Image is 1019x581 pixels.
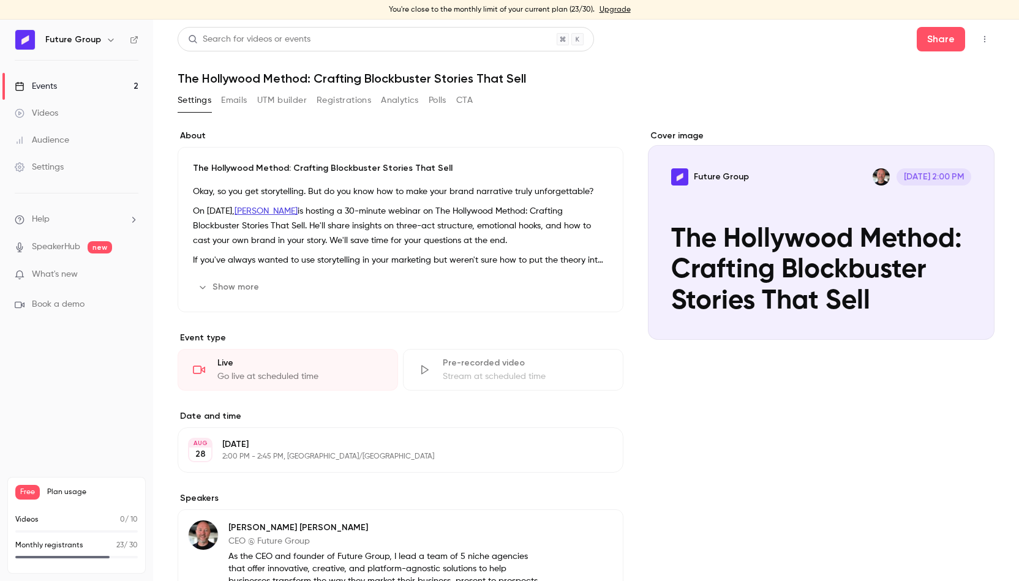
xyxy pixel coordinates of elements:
[20,291,191,315] div: You can upload videos in the studio as well, and mix them with your slides
[32,268,78,281] span: What's new
[15,30,35,50] img: Future Group
[403,349,623,391] div: Pre-recorded videoStream at scheduled time
[10,283,201,322] div: You can upload videos in the studio as well, and mix them with your slides
[15,107,58,119] div: Videos
[193,184,608,199] p: Okay, so you get storytelling. But do you know how to make your brand narrative truly unforgettable?
[15,80,57,92] div: Events
[20,353,116,360] div: [PERSON_NAME] • 4h ago
[178,349,398,391] div: LiveGo live at scheduled time
[88,241,112,253] span: new
[8,5,31,28] button: go back
[429,91,446,110] button: Polls
[648,130,995,340] section: Cover image
[15,485,40,500] span: Free
[178,91,211,110] button: Settings
[917,27,965,51] button: Share
[15,161,64,173] div: Settings
[10,323,235,377] div: Salim says…
[10,375,235,396] textarea: Message…
[210,396,230,416] button: Send a message…
[20,54,191,90] div: Hey,They can upload slides directly in the studio to avoid switching between 2 tabs or having to ...
[35,7,55,26] img: Profile image for Salim
[120,516,125,523] span: 0
[193,277,266,297] button: Show more
[221,91,247,110] button: Emails
[178,130,623,142] label: About
[15,213,138,226] li: help-dropdown-opener
[257,91,307,110] button: UTM builder
[20,331,175,343] div: Transitions won't be working though
[153,247,235,274] div: It's PowerPoint
[228,522,544,534] p: [PERSON_NAME] [PERSON_NAME]
[443,357,608,369] div: Pre-recorded video
[228,535,544,547] p: CEO @ Future Group
[10,47,201,97] div: Hey,They can upload slides directly in the studio to avoid switching between 2 tabs or having to ...
[193,253,608,268] p: If you've always wanted to use storytelling in your marketing but weren't sure how to put the the...
[10,159,235,247] div: user says…
[381,91,419,110] button: Analytics
[19,401,29,411] button: Emoji picker
[59,15,114,28] p: Active 2h ago
[189,520,218,550] img: Lyndon Nicholson
[32,213,50,226] span: Help
[178,71,995,86] h1: The Hollywood Method: Crafting Blockbuster Stories That Sell
[78,401,88,411] button: Start recording
[15,514,39,525] p: Videos
[222,438,558,451] p: [DATE]
[10,323,185,350] div: Transitions won't be working though[PERSON_NAME] • 4h ago
[15,540,83,551] p: Monthly registrants
[10,283,235,323] div: Salim says…
[44,159,235,246] div: I think the issue we ran into with that was that the transitions/videos/etc didn't work when we u...
[317,91,371,110] button: Registrations
[178,332,623,344] p: Event type
[10,99,235,159] div: Salim says…
[163,254,225,266] div: It's PowerPoint
[10,47,235,99] div: Salim says…
[116,542,124,549] span: 23
[45,34,101,46] h6: Future Group
[32,241,80,253] a: SpeakerHub
[15,134,69,146] div: Audience
[189,439,211,448] div: AUG
[47,487,138,497] span: Plan usage
[217,357,383,369] div: Live
[10,247,235,283] div: user says…
[20,106,191,142] div: We're working on improving this feature. May i ask you what software is used for slides?
[193,162,608,174] p: The Hollywood Method: Crafting Blockbuster Stories That Sell
[222,452,558,462] p: 2:00 PM - 2:45 PM, [GEOGRAPHIC_DATA]/[GEOGRAPHIC_DATA]
[195,448,206,460] p: 28
[456,91,473,110] button: CTA
[178,492,623,504] label: Speakers
[54,167,225,239] div: I think the issue we ran into with that was that the transitions/videos/etc didn't work when we u...
[59,6,139,15] h1: [PERSON_NAME]
[58,401,68,411] button: Upload attachment
[215,5,237,27] div: Close
[193,204,608,248] p: On [DATE], is hosting a 30-minute webinar on The Hollywood Method: Crafting Blockbuster Stories T...
[32,298,85,311] span: Book a demo
[192,5,215,28] button: Home
[443,370,608,383] div: Stream at scheduled time
[188,33,310,46] div: Search for videos or events
[39,401,48,411] button: Gif picker
[217,370,383,383] div: Go live at scheduled time
[178,410,623,422] label: Date and time
[10,99,201,149] div: We're working on improving this feature. May i ask you what software is used for slides?
[116,540,138,551] p: / 30
[648,130,995,142] label: Cover image
[120,514,138,525] p: / 10
[600,5,631,15] a: Upgrade
[235,207,298,216] a: [PERSON_NAME]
